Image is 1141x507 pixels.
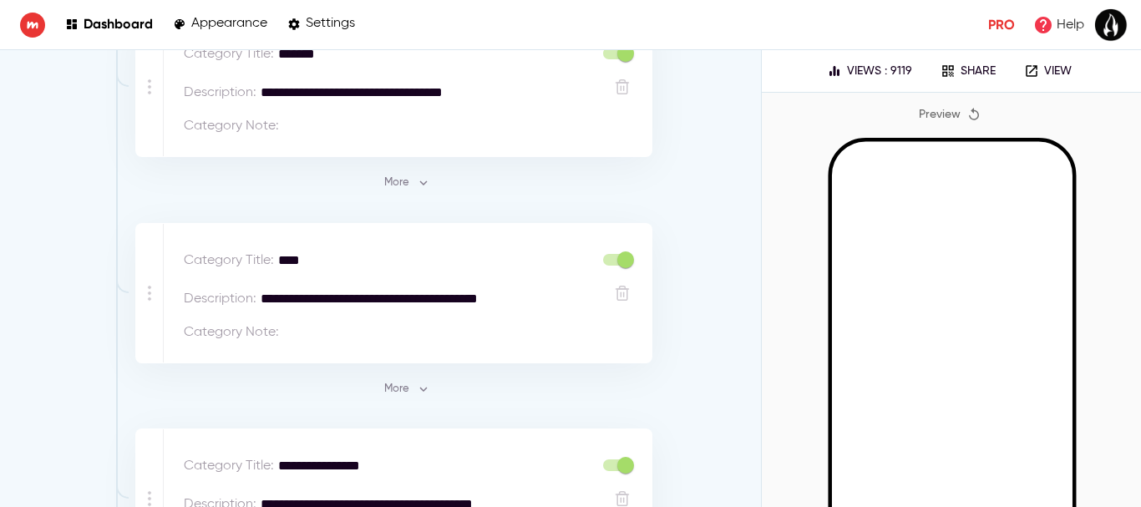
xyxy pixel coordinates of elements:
p: Category Title : [184,456,274,476]
button: Delete [611,76,633,98]
p: Help [1057,15,1084,35]
button: More [380,377,434,403]
p: Share [961,64,996,79]
a: Help [1028,10,1089,40]
a: View [1012,58,1083,84]
button: Views : 9119 [820,58,919,84]
p: Dashboard [84,16,153,32]
p: View [1044,64,1072,79]
p: Category Note : [184,322,279,342]
img: ACg8ocI__I8E3Scki7wFFCxkNoYWtSzLQ-yvPxwJ-SYFcinghA5yemo=s96-c [1094,8,1128,42]
p: Description : [184,83,256,103]
button: Delete [611,282,633,304]
p: Description : [184,289,256,309]
p: Category Title : [184,44,274,64]
p: Settings [306,16,355,32]
a: Dashboard [65,13,153,36]
button: More [380,170,434,196]
a: Appearance [173,13,267,36]
p: Category Note : [184,116,279,136]
p: Pro [988,15,1015,35]
p: Views : 9119 [847,64,912,79]
span: More [384,174,429,193]
span: More [384,380,429,399]
button: Share [929,58,1007,84]
a: Settings [287,13,355,36]
p: Appearance [191,16,267,32]
p: Category Title : [184,251,274,271]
